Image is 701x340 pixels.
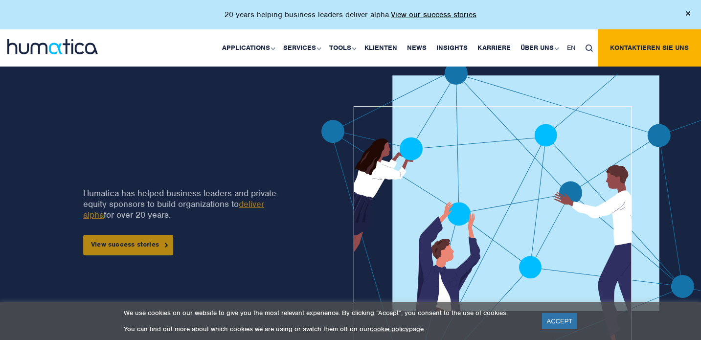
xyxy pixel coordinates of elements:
[83,235,173,255] a: View success stories
[324,29,360,67] a: Tools
[473,29,516,67] a: Karriere
[402,29,431,67] a: News
[83,188,288,220] p: Humatica has helped business leaders and private equity sponsors to build organizations to for ov...
[7,39,98,54] img: logo
[83,199,264,220] a: deliver alpha
[370,325,409,333] a: cookie policy
[278,29,324,67] a: Services
[586,45,593,52] img: search_icon
[542,313,578,329] a: ACCEPT
[217,29,278,67] a: Applications
[360,29,402,67] a: Klienten
[431,29,473,67] a: Insights
[562,29,581,67] a: EN
[225,10,476,20] p: 20 years helping business leaders deliver alpha.
[598,29,701,67] a: Kontaktieren Sie uns
[165,243,168,247] img: arrowicon
[124,309,530,317] p: We use cookies on our website to give you the most relevant experience. By clicking “Accept”, you...
[567,44,576,52] span: EN
[124,325,530,333] p: You can find out more about which cookies we are using or switch them off on our page.
[391,10,476,20] a: View our success stories
[516,29,562,67] a: Über uns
